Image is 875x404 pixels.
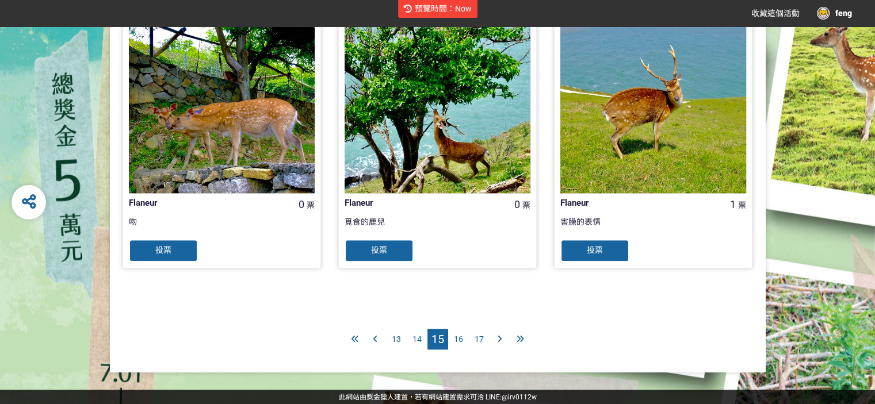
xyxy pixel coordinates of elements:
[502,393,537,401] a: @irv0112w
[299,198,304,210] span: 0
[123,1,321,268] a: Flaneur0票吻投票
[155,245,171,255] span: 投票
[514,198,520,210] span: 0
[560,197,709,210] div: Flaneur
[339,393,470,401] a: 此網站由獎金獵人建置，若有網站建置需求
[307,201,315,210] span: 票
[338,1,537,268] a: Flaneur0票覓食的鹿兒投票
[129,216,315,239] div: 吻
[587,245,603,255] span: 投票
[475,334,484,344] span: 17
[738,201,746,210] span: 票
[345,197,493,210] div: Flaneur
[371,245,387,255] span: 投票
[751,9,800,18] span: 收藏這個活動
[392,334,401,344] span: 13
[412,334,422,344] span: 14
[339,393,537,401] span: 可洽 LINE:
[554,1,752,268] a: Flaneur1票害臊的表情投票
[730,198,736,210] span: 1
[415,4,472,13] span: 預覽時間：Now
[522,201,530,210] span: 票
[454,334,463,344] span: 16
[560,216,746,239] div: 害臊的表情
[129,197,277,210] div: Flaneur
[431,332,444,346] span: 15
[345,216,530,239] div: 覓食的鹿兒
